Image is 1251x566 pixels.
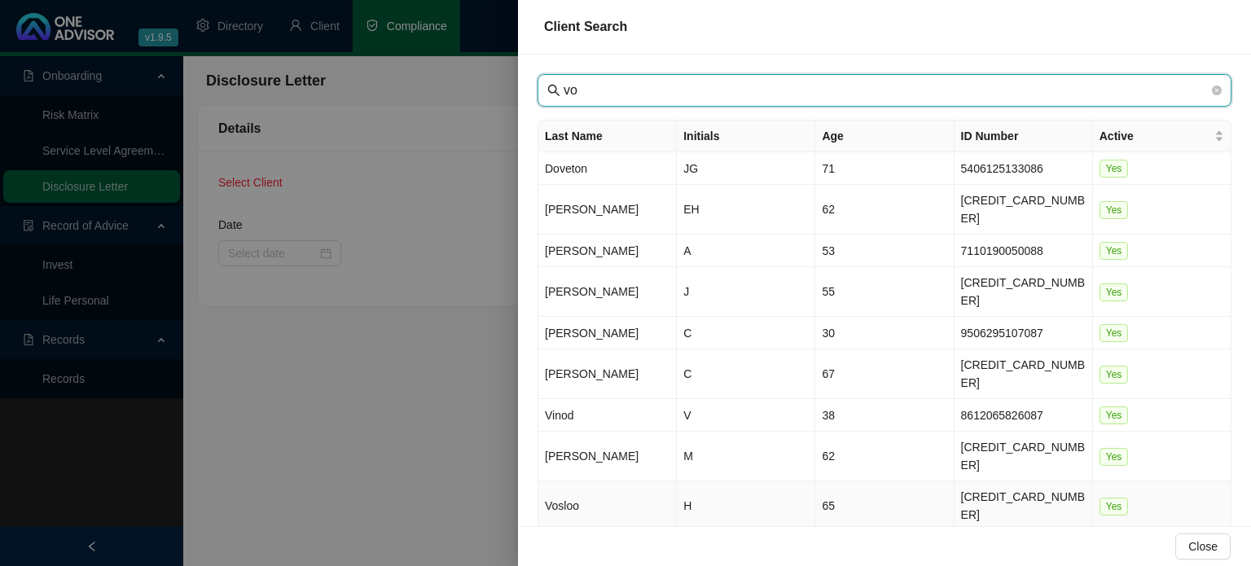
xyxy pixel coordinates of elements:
td: M [677,432,815,481]
span: Yes [1100,283,1129,301]
span: Yes [1100,242,1129,260]
td: JG [677,152,815,185]
span: Active [1100,127,1211,145]
td: J [677,267,815,317]
span: 62 [822,450,835,463]
span: close-circle [1212,86,1222,95]
td: [PERSON_NAME] [538,432,677,481]
td: Vosloo [538,481,677,531]
td: [CREDIT_CARD_NUMBER] [955,481,1093,531]
td: 7110190050088 [955,235,1093,267]
span: Close [1188,537,1218,555]
td: [PERSON_NAME] [538,349,677,399]
span: Yes [1100,201,1129,219]
th: Age [815,121,954,152]
span: 38 [822,409,835,422]
span: Yes [1100,498,1129,516]
span: close-circle [1212,83,1222,98]
td: [CREDIT_CARD_NUMBER] [955,267,1093,317]
span: Yes [1100,160,1129,178]
td: H [677,481,815,531]
th: Initials [677,121,815,152]
span: search [547,84,560,97]
th: Active [1093,121,1231,152]
td: [PERSON_NAME] [538,235,677,267]
td: [CREDIT_CARD_NUMBER] [955,349,1093,399]
td: [PERSON_NAME] [538,185,677,235]
td: Doveton [538,152,677,185]
span: Client Search [544,20,627,33]
th: Last Name [538,121,677,152]
span: 55 [822,285,835,298]
td: C [677,317,815,349]
span: 71 [822,162,835,175]
td: 5406125133086 [955,152,1093,185]
td: [CREDIT_CARD_NUMBER] [955,185,1093,235]
span: 53 [822,244,835,257]
td: [PERSON_NAME] [538,317,677,349]
span: 65 [822,499,835,512]
span: Yes [1100,366,1129,384]
td: EH [677,185,815,235]
th: ID Number [955,121,1093,152]
td: V [677,399,815,432]
span: Yes [1100,406,1129,424]
td: [PERSON_NAME] [538,267,677,317]
input: Last Name [564,81,1209,100]
span: 62 [822,203,835,216]
td: Vinod [538,399,677,432]
span: 30 [822,327,835,340]
span: Yes [1100,448,1129,466]
button: Close [1175,533,1231,559]
td: 8612065826087 [955,399,1093,432]
td: 9506295107087 [955,317,1093,349]
td: [CREDIT_CARD_NUMBER] [955,432,1093,481]
span: Yes [1100,324,1129,342]
td: A [677,235,815,267]
span: 67 [822,367,835,380]
td: C [677,349,815,399]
